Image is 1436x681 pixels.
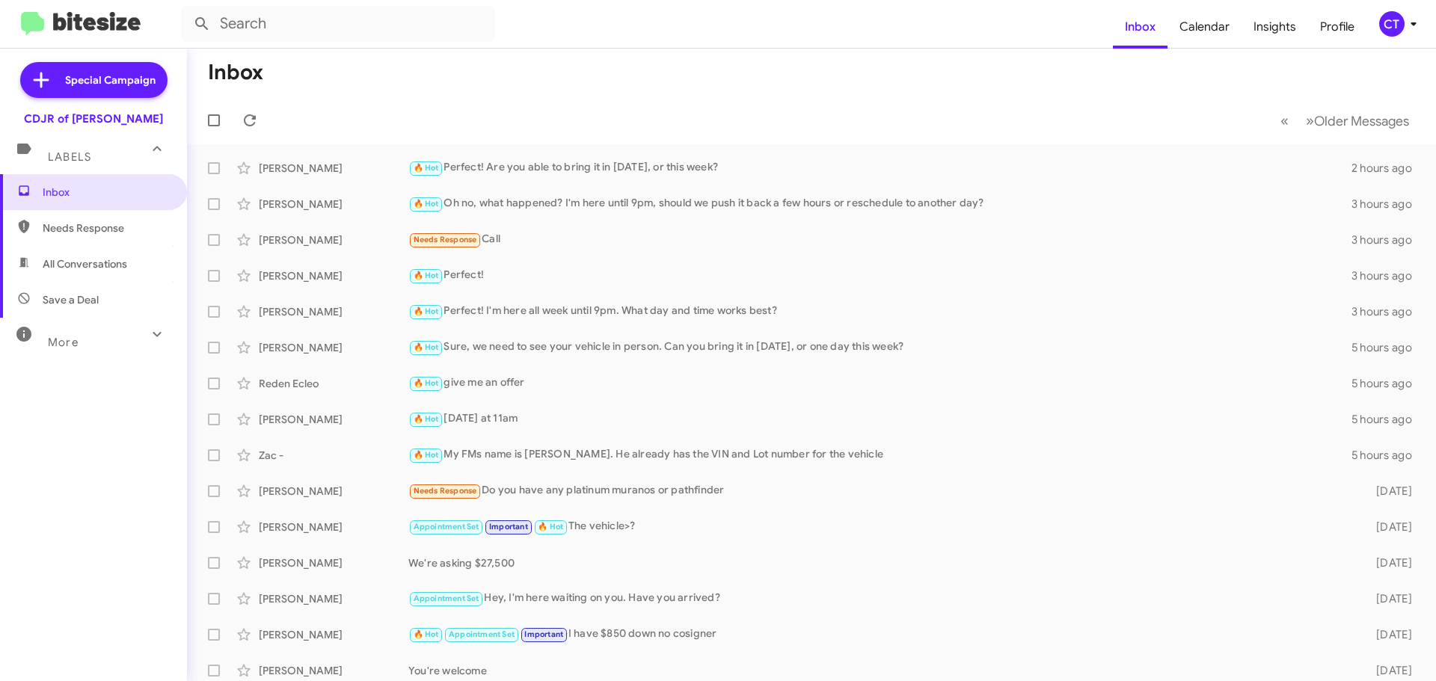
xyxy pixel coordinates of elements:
div: [PERSON_NAME] [259,268,408,283]
div: [DATE] [1352,484,1424,499]
span: « [1280,111,1289,130]
div: 5 hours ago [1351,376,1424,391]
span: More [48,336,79,349]
span: Inbox [43,185,170,200]
div: give me an offer [408,375,1351,392]
div: [PERSON_NAME] [259,591,408,606]
div: CT [1379,11,1405,37]
span: Appointment Set [449,629,515,639]
div: 5 hours ago [1351,340,1424,355]
div: [PERSON_NAME] [259,663,408,678]
div: Perfect! [408,267,1351,284]
div: [DATE] [1352,663,1424,678]
div: Do you have any platinum muranos or pathfinder [408,482,1352,499]
div: Reden Ecleo [259,376,408,391]
span: All Conversations [43,256,127,271]
h1: Inbox [208,61,263,84]
span: 🔥 Hot [414,271,439,280]
span: 🔥 Hot [414,378,439,388]
div: [DATE] [1352,627,1424,642]
span: 🔥 Hot [414,306,439,316]
div: [PERSON_NAME] [259,340,408,355]
a: Insights [1242,5,1308,49]
span: 🔥 Hot [538,522,563,531]
a: Special Campaign [20,62,168,98]
span: » [1306,111,1314,130]
span: 🔥 Hot [414,414,439,424]
div: 5 hours ago [1351,448,1424,463]
span: Appointment Set [414,522,479,531]
a: Calendar [1167,5,1242,49]
div: [DATE] [1352,555,1424,570]
span: 🔥 Hot [414,342,439,352]
div: 3 hours ago [1351,232,1424,247]
nav: Page navigation example [1272,105,1418,136]
a: Inbox [1113,5,1167,49]
span: Save a Deal [43,292,99,307]
div: 5 hours ago [1351,412,1424,427]
span: Labels [48,150,91,164]
span: Needs Response [43,221,170,235]
div: [PERSON_NAME] [259,412,408,427]
button: CT [1366,11,1420,37]
span: 🔥 Hot [414,629,439,639]
div: [DATE] [1352,520,1424,534]
div: [PERSON_NAME] [259,304,408,319]
div: Hey, I'm here waiting on you. Have you arrived? [408,590,1352,607]
div: [PERSON_NAME] [259,520,408,534]
div: Perfect! Are you able to bring it in [DATE], or this week? [408,159,1351,176]
div: 3 hours ago [1351,304,1424,319]
div: [PERSON_NAME] [259,197,408,212]
span: Needs Response [414,235,477,244]
span: 🔥 Hot [414,199,439,209]
input: Search [181,6,495,42]
div: You're welcome [408,663,1352,678]
span: 🔥 Hot [414,450,439,460]
div: [DATE] [1352,591,1424,606]
div: 3 hours ago [1351,268,1424,283]
div: 2 hours ago [1351,161,1424,176]
span: Needs Response [414,486,477,496]
a: Profile [1308,5,1366,49]
button: Next [1297,105,1418,136]
div: [PERSON_NAME] [259,161,408,176]
button: Previous [1271,105,1298,136]
div: I have $850 down no cosigner [408,626,1352,643]
div: Oh no, what happened? I'm here until 9pm, should we push it back a few hours or reschedule to ano... [408,195,1351,212]
span: Special Campaign [65,73,156,87]
div: CDJR of [PERSON_NAME] [24,111,163,126]
div: We're asking $27,500 [408,555,1352,570]
span: Appointment Set [414,594,479,603]
div: [DATE] at 11am [408,410,1351,428]
div: Perfect! I'm here all week until 9pm. What day and time works best? [408,303,1351,320]
div: Sure, we need to see your vehicle in person. Can you bring it in [DATE], or one day this week? [408,339,1351,356]
div: The vehicle>? [408,518,1352,535]
div: [PERSON_NAME] [259,555,408,570]
div: [PERSON_NAME] [259,627,408,642]
span: Older Messages [1314,113,1409,129]
div: 3 hours ago [1351,197,1424,212]
span: 🔥 Hot [414,163,439,173]
div: Zac - [259,448,408,463]
span: Important [489,522,528,531]
div: Call [408,231,1351,248]
span: Important [524,629,563,639]
div: My FMs name is [PERSON_NAME]. He already has the VIN and Lot number for the vehicle [408,446,1351,463]
div: [PERSON_NAME] [259,484,408,499]
div: [PERSON_NAME] [259,232,408,247]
